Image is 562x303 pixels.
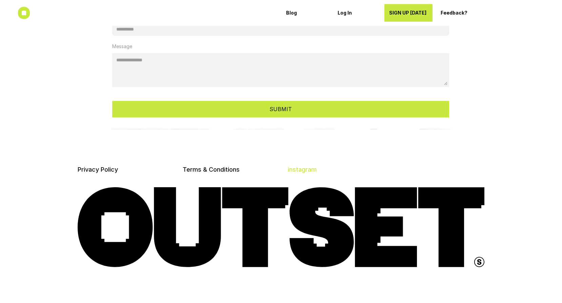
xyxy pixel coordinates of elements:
[281,4,329,22] a: Blog
[333,4,381,22] a: Log In
[384,4,433,22] a: SIGN UP [DATE]
[112,101,449,117] button: SUBMIT
[112,43,132,50] p: Message
[338,10,376,16] p: Log In
[112,22,449,36] input: Email
[441,10,479,16] p: Feedback?
[288,166,317,173] a: instagram
[112,53,449,87] textarea: Message
[389,10,428,16] p: SIGN UP [DATE]
[436,4,484,22] a: Feedback?
[183,166,240,173] a: Terms & Conditions
[78,166,118,173] a: Privacy Policy
[286,10,325,16] p: Blog
[269,105,292,113] p: SUBMIT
